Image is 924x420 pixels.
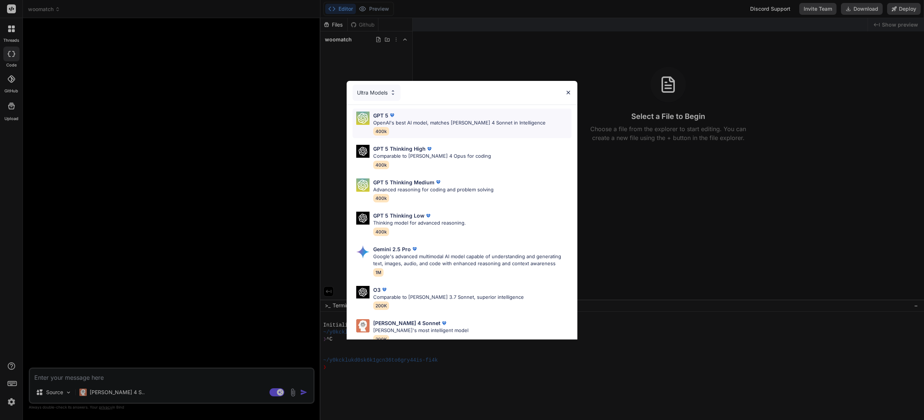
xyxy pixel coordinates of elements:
span: 200K [373,335,389,344]
p: Advanced reasoning for coding and problem solving [373,186,494,194]
p: Gemini 2.5 Pro [373,245,411,253]
p: Comparable to [PERSON_NAME] 4 Opus for coding [373,153,491,160]
p: GPT 5 Thinking High [373,145,426,153]
img: premium [434,178,442,186]
img: Pick Models [356,145,370,158]
p: O3 [373,286,381,294]
span: 1M [373,268,384,277]
img: Pick Models [356,245,370,259]
img: premium [411,245,418,253]
img: Pick Models [356,319,370,332]
span: 400k [373,161,389,169]
p: Thinking model for advanced reasoning. [373,219,466,227]
span: 400k [373,228,389,236]
div: Ultra Models [353,85,401,101]
img: premium [440,320,448,327]
span: 400k [373,194,389,202]
p: GPT 5 Thinking Medium [373,178,434,186]
p: [PERSON_NAME]'s most intelligent model [373,327,468,334]
img: Pick Models [390,89,396,96]
p: GPT 5 [373,112,388,119]
span: 200K [373,301,389,310]
p: [PERSON_NAME] 4 Sonnet [373,319,440,327]
img: Pick Models [356,112,370,125]
img: premium [426,145,433,153]
p: Google's advanced multimodal AI model capable of understanding and generating text, images, audio... [373,253,572,267]
img: close [565,89,571,96]
img: Pick Models [356,286,370,299]
p: Comparable to [PERSON_NAME] 3.7 Sonnet, superior intelligence [373,294,524,301]
p: OpenAI's best AI model, matches [PERSON_NAME] 4 Sonnet in Intelligence [373,119,546,127]
img: premium [425,212,432,219]
img: Pick Models [356,212,370,225]
img: Pick Models [356,178,370,192]
img: premium [388,112,396,119]
span: 400k [373,127,389,136]
img: premium [381,286,388,293]
p: GPT 5 Thinking Low [373,212,425,219]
